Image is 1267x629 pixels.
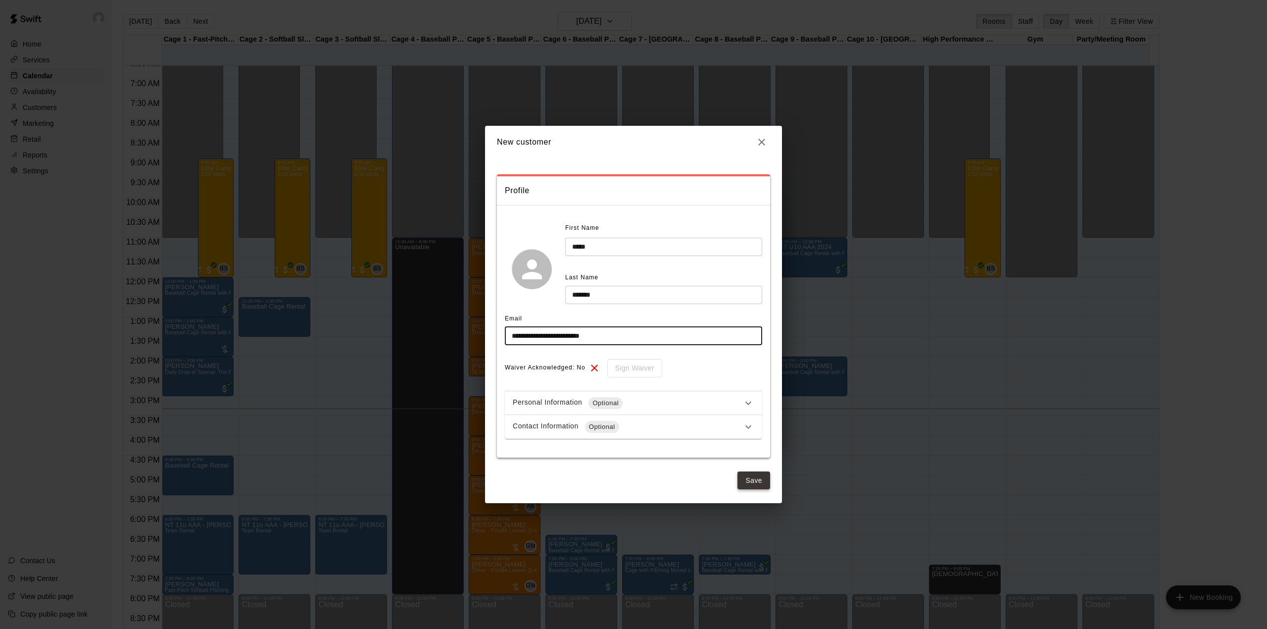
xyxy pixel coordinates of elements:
[588,398,623,408] span: Optional
[505,415,762,439] div: Contact InformationOptional
[505,391,762,415] div: Personal InformationOptional
[737,472,770,490] button: Save
[585,422,619,432] span: Optional
[505,360,585,376] span: Waiver Acknowledged: No
[513,397,742,409] div: Personal Information
[565,274,598,281] span: Last Name
[565,220,599,236] span: First Name
[505,315,522,322] span: Email
[497,136,551,149] h6: New customer
[513,421,742,433] div: Contact Information
[600,359,662,377] div: To sign waivers in admin, this feature must be enabled in general settings
[505,184,762,197] span: Profile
